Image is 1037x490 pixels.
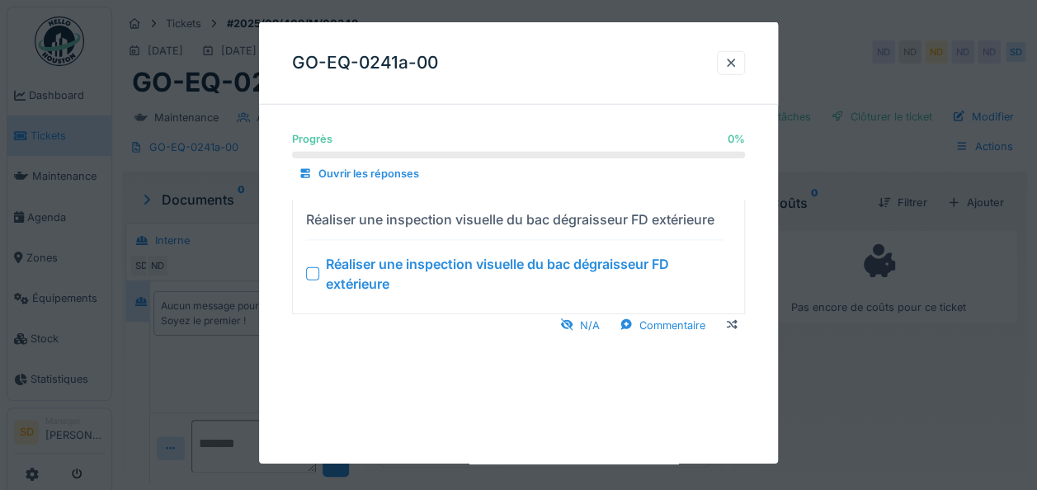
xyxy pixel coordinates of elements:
summary: Réaliser une inspection visuelle du bac dégraisseur FD extérieure Réaliser une inspection visuell... [299,205,738,306]
h3: GO-EQ-0241a-00 [292,53,438,73]
div: 0 % [728,131,745,147]
div: Réaliser une inspection visuelle du bac dégraisseur FD extérieure [326,253,724,293]
div: Réaliser une inspection visuelle du bac dégraisseur FD extérieure [306,209,714,229]
div: Commentaire [613,313,712,336]
progress: 0 % [292,152,745,158]
div: Ouvrir les réponses [292,163,426,185]
div: N/A [554,313,606,336]
div: Progrès [292,131,332,147]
